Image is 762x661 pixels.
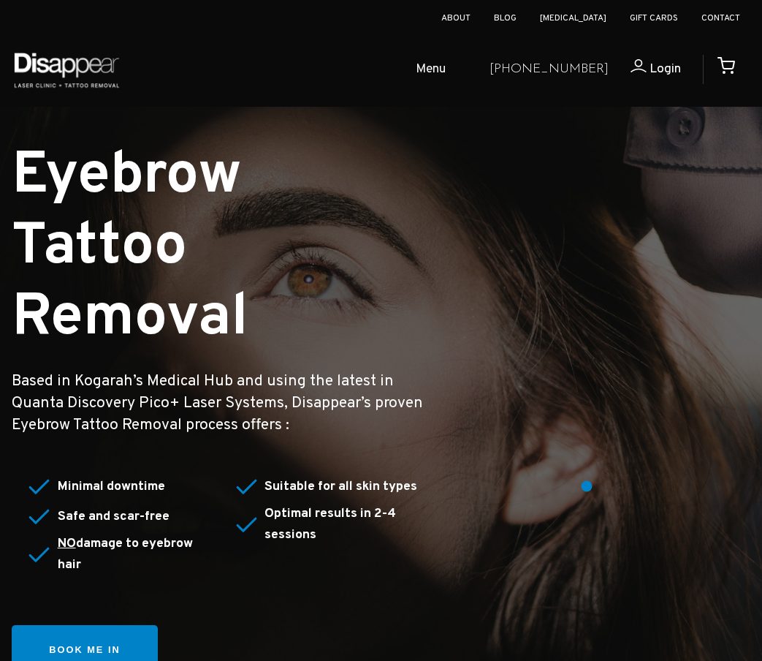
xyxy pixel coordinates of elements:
span: Login [649,61,681,78]
a: Contact [701,12,740,24]
strong: damage to eyebrow hair [58,535,193,573]
ul: Open Mobile Menu [133,47,478,94]
strong: Safe and scar-free [58,508,169,525]
a: Login [609,59,681,80]
small: Eyebrow Tattoo Removal [12,140,248,356]
strong: Optimal results in 2-4 sessions [264,505,396,543]
strong: Minimal downtime [58,478,165,495]
a: [PHONE_NUMBER] [489,59,609,80]
span: Menu [416,59,446,80]
a: Blog [494,12,517,24]
a: [MEDICAL_DATA] [540,12,606,24]
big: Based in Kogarah’s Medical Hub and using the latest in Quanta Discovery Pico+ Laser Systems, Disa... [12,371,423,435]
a: Gift Cards [630,12,678,24]
strong: Suitable for all skin types [264,478,417,495]
a: About [441,12,470,24]
a: Menu [365,47,478,94]
u: NO [58,535,76,552]
img: Disappear - Laser Clinic and Tattoo Removal Services in Sydney, Australia [11,44,122,96]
